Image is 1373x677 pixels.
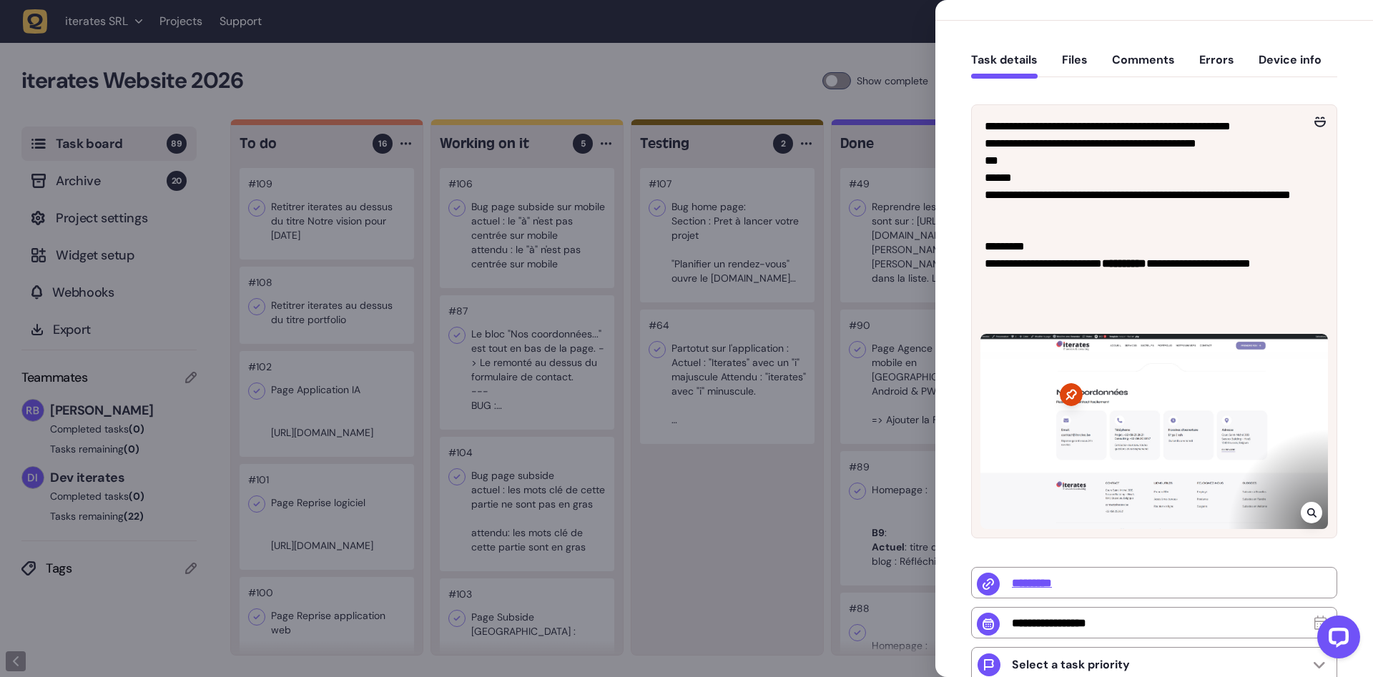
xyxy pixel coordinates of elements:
button: Device info [1259,53,1322,79]
button: Task details [971,53,1038,79]
button: Comments [1112,53,1175,79]
button: Files [1062,53,1088,79]
p: Select a task priority [1012,658,1130,672]
button: Errors [1199,53,1234,79]
iframe: LiveChat chat widget [1306,610,1366,670]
